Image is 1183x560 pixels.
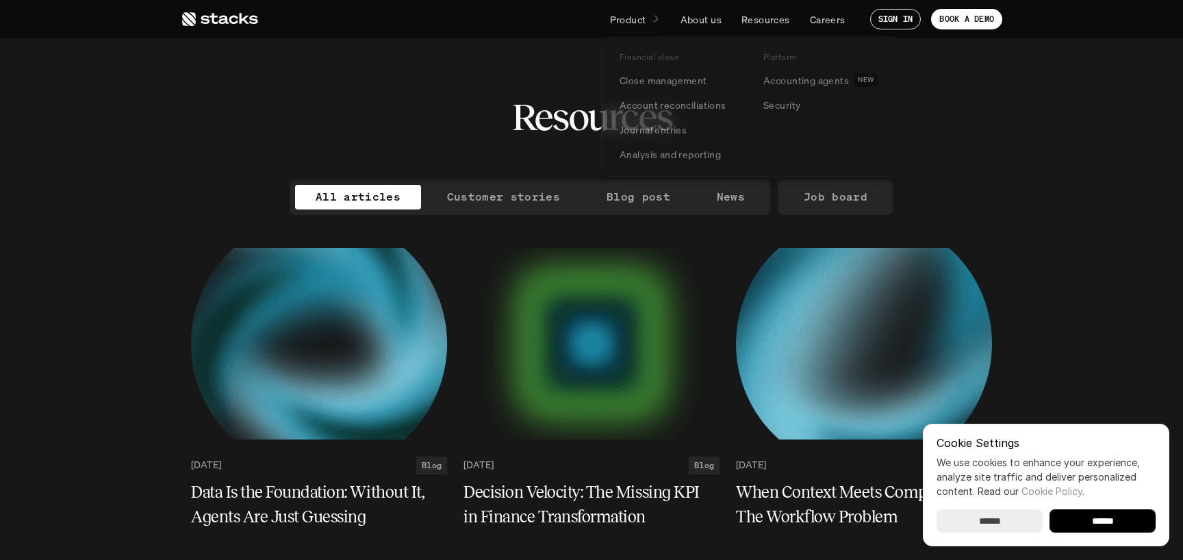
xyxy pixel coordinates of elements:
p: About us [680,12,722,27]
a: Cookie Policy [1021,485,1082,497]
a: Security [755,92,892,117]
p: Cookie Settings [937,437,1156,448]
p: Account reconciliations [620,98,726,112]
p: Financial close [620,53,678,62]
a: About us [672,7,730,31]
a: Careers [802,7,854,31]
a: BOOK A DEMO [931,9,1002,29]
p: Blog post [607,187,670,207]
a: Resources [733,7,798,31]
p: We use cookies to enhance your experience, analyze site traffic and deliver personalized content. [937,455,1156,498]
a: Data Is the Foundation: Without It, Agents Are Just Guessing [191,480,447,529]
h5: When Context Meets Complexity: The Workflow Problem [736,480,976,529]
a: Blog post [586,185,691,209]
p: Close management [620,73,707,88]
p: [DATE] [463,459,494,471]
span: Read our . [978,485,1084,497]
a: Analysis and reporting [611,142,748,166]
a: Job board [783,185,888,209]
a: SIGN IN [870,9,921,29]
p: SIGN IN [878,14,913,24]
a: Customer stories [427,185,581,209]
p: Job board [804,187,867,207]
a: When Context Meets Complexity: The Workflow Problem [736,480,992,529]
p: Security [763,98,800,112]
p: Accounting agents [763,73,849,88]
p: [DATE] [736,459,766,471]
p: Product [610,12,646,27]
a: [DATE]Blog [191,457,447,474]
h2: Resources [511,96,672,138]
a: [DATE]Blog [463,457,720,474]
a: Privacy Policy [205,62,264,73]
p: BOOK A DEMO [939,14,994,24]
a: News [696,185,765,209]
a: Decision Velocity: The Missing KPI in Finance Transformation [463,480,720,529]
p: [DATE] [191,459,221,471]
h2: NEW [858,76,874,84]
p: Customer stories [447,187,560,207]
p: Analysis and reporting [620,147,721,162]
h2: Blog [422,461,442,470]
a: Accounting agentsNEW [755,68,892,92]
h5: Data Is the Foundation: Without It, Agents Are Just Guessing [191,480,431,529]
h2: Blog [694,461,714,470]
a: Journal entries [611,117,748,142]
a: All articles [295,185,421,209]
p: Platform [763,53,797,62]
p: All articles [316,187,400,207]
a: [DATE]Blog [736,457,992,474]
a: Account reconciliations [611,92,748,117]
h5: Decision Velocity: The Missing KPI in Finance Transformation [463,480,703,529]
p: Resources [741,12,790,27]
p: Careers [810,12,845,27]
a: Close management [611,68,748,92]
p: News [717,187,745,207]
p: Journal entries [620,123,687,137]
